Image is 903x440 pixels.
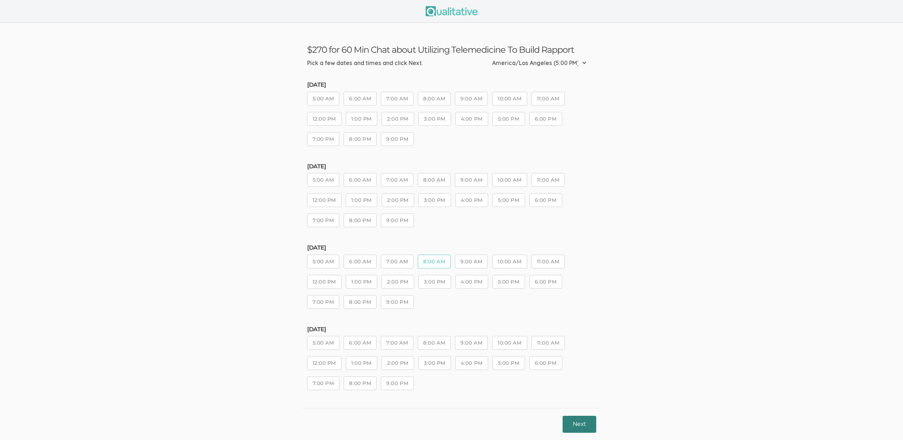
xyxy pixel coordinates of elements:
img: Qualitative [426,6,478,16]
h5: [DATE] [307,326,596,333]
button: 9:00 PM [381,376,414,390]
button: 10:00 AM [492,173,527,187]
button: 6:00 AM [344,173,377,187]
button: 5:00 PM [493,275,525,289]
button: 6:00 AM [344,92,377,105]
button: 9:00 PM [381,132,414,146]
button: 5:00 PM [493,193,525,207]
button: 7:00 AM [381,336,413,350]
button: Next [563,416,596,433]
button: 7:00 AM [381,255,413,268]
button: 12:00 PM [307,193,341,207]
button: 1:00 PM [346,275,377,289]
button: 2:00 PM [382,356,414,370]
button: 8:00 AM [418,255,451,268]
button: 1:00 PM [346,356,377,370]
button: 3:00 PM [418,112,451,126]
button: 6:00 AM [344,336,377,350]
h5: [DATE] [307,245,596,251]
button: 9:00 PM [381,295,414,309]
button: 7:00 PM [307,295,340,309]
button: 10:00 AM [492,92,527,105]
h5: [DATE] [307,82,596,88]
button: 5:00 AM [307,255,340,268]
h5: [DATE] [307,163,596,170]
button: 6:00 PM [529,112,562,126]
button: 3:00 PM [418,356,451,370]
button: 8:00 AM [418,92,451,105]
div: Pick a few dates and times and click Next. [307,59,423,67]
button: 4:00 PM [455,275,488,289]
button: 8:00 AM [418,336,451,350]
button: 7:00 PM [307,376,340,390]
button: 5:00 AM [307,92,340,105]
button: 7:00 AM [381,173,413,187]
button: 8:00 PM [344,376,377,390]
button: 1:00 PM [346,193,377,207]
button: 2:00 PM [382,275,414,289]
button: 5:00 PM [493,356,525,370]
button: 11:00 AM [532,336,565,350]
button: 9:00 AM [455,92,488,105]
button: 8:00 PM [344,213,377,227]
button: 9:00 AM [455,255,488,268]
button: 5:00 AM [307,336,340,350]
button: 7:00 AM [381,92,413,105]
button: 12:00 PM [307,112,341,126]
button: 4:00 PM [455,112,488,126]
button: 8:00 AM [418,173,451,187]
button: 3:00 PM [418,193,451,207]
button: 6:00 PM [529,275,562,289]
button: 11:00 AM [532,255,565,268]
button: 9:00 AM [455,173,488,187]
button: 9:00 PM [381,213,414,227]
button: 6:00 PM [529,356,562,370]
button: 12:00 PM [307,275,341,289]
button: 11:00 AM [532,92,565,105]
button: 8:00 PM [344,295,377,309]
button: 5:00 AM [307,173,340,187]
button: 11:00 AM [532,173,565,187]
button: 10:00 AM [492,336,527,350]
h3: $270 for 60 Min Chat about Utilizing Telemedicine To Build Rapport [307,44,596,55]
button: 9:00 AM [455,336,488,350]
button: 7:00 PM [307,213,340,227]
button: 7:00 PM [307,132,340,146]
button: 6:00 AM [344,255,377,268]
button: 4:00 PM [455,356,488,370]
button: 5:00 PM [493,112,525,126]
button: 6:00 PM [529,193,562,207]
button: 3:00 PM [418,275,451,289]
button: 2:00 PM [382,112,414,126]
button: 12:00 PM [307,356,341,370]
button: 4:00 PM [455,193,488,207]
button: 8:00 PM [344,132,377,146]
button: 10:00 AM [492,255,527,268]
button: 2:00 PM [382,193,414,207]
button: 1:00 PM [346,112,377,126]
